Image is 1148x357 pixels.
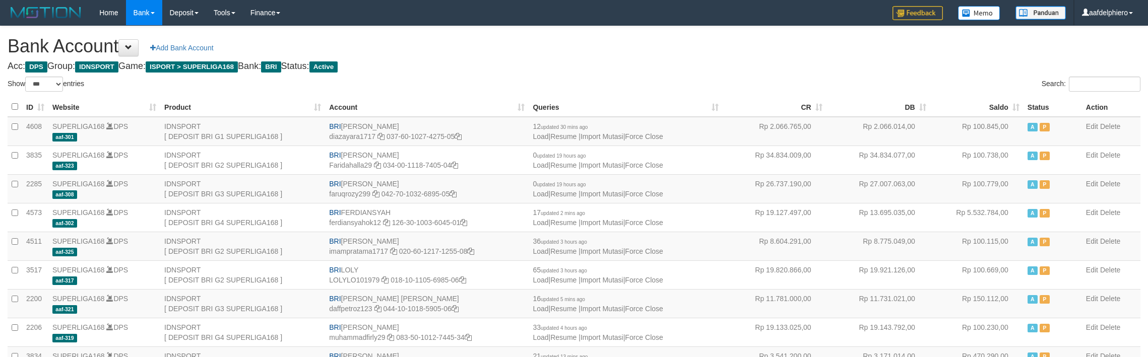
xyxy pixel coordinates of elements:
[329,219,381,227] a: ferdiansyahok12
[329,247,388,255] a: imampratama1717
[325,260,529,289] td: LOLY 018-10-1105-6985-06
[325,97,529,117] th: Account: activate to sort column ascending
[329,151,341,159] span: BRI
[329,305,372,313] a: daffpetroz123
[1086,180,1098,188] a: Edit
[160,260,325,289] td: IDNSPORT [ DEPOSIT BRI G2 SUPERLIGA168 ]
[52,266,105,274] a: SUPERLIGA168
[550,333,577,341] a: Resume
[581,247,623,255] a: Import Mutasi
[826,232,930,260] td: Rp 8.775.049,00
[52,323,105,331] a: SUPERLIGA168
[25,77,63,92] select: Showentries
[1015,6,1066,20] img: panduan.png
[22,97,48,117] th: ID: activate to sort column ascending
[22,232,48,260] td: 4511
[1100,151,1120,159] a: Delete
[537,182,586,187] span: updated 19 hours ago
[826,97,930,117] th: DB: activate to sort column ascending
[381,276,389,284] a: Copy LOLYLO101979 to clipboard
[48,289,160,318] td: DPS
[48,260,160,289] td: DPS
[723,146,826,174] td: Rp 34.834.009,00
[930,203,1024,232] td: Rp 5.532.784,00
[52,151,105,159] a: SUPERLIGA168
[329,208,341,217] span: BRI
[455,132,462,140] a: Copy 037601027427505 to clipboard
[723,289,826,318] td: Rp 11.781.000,00
[160,97,325,117] th: Product: activate to sort column ascending
[452,305,459,313] a: Copy 044101018590506 to clipboard
[533,122,663,140] span: | | |
[329,237,341,245] span: BRI
[160,289,325,318] td: IDNSPORT [ DEPOSIT BRI G3 SUPERLIGA168 ]
[533,237,587,245] span: 36
[1028,238,1038,246] span: Active
[8,5,84,20] img: MOTION_logo.png
[25,61,47,73] span: DPS
[1040,152,1050,160] span: Paused
[723,203,826,232] td: Rp 19.127.497,00
[52,133,77,141] span: aaf-301
[1028,324,1038,332] span: Active
[533,295,585,303] span: 16
[1040,123,1050,131] span: Paused
[930,318,1024,346] td: Rp 100.230,00
[48,203,160,232] td: DPS
[325,289,529,318] td: [PERSON_NAME] [PERSON_NAME] 044-10-1018-5905-06
[930,232,1024,260] td: Rp 100.115,00
[52,190,77,199] span: aaf-308
[930,260,1024,289] td: Rp 100.669,00
[390,247,397,255] a: Copy imampratama1717 to clipboard
[160,146,325,174] td: IDNSPORT [ DEPOSIT BRI G2 SUPERLIGA168 ]
[958,6,1000,20] img: Button%20Memo.svg
[625,219,663,227] a: Force Close
[723,318,826,346] td: Rp 19.133.025,00
[1086,323,1098,331] a: Edit
[52,162,77,170] span: aaf-323
[8,61,1140,72] h4: Acc: Group: Game: Bank: Status:
[533,266,587,274] span: 65
[160,318,325,346] td: IDNSPORT [ DEPOSIT BRI G4 SUPERLIGA168 ]
[146,61,238,73] span: ISPORT > SUPERLIGA168
[8,77,84,92] label: Show entries
[550,190,577,198] a: Resume
[625,276,663,284] a: Force Close
[533,180,586,188] span: 0
[48,97,160,117] th: Website: activate to sort column ascending
[826,260,930,289] td: Rp 19.921.126,00
[723,260,826,289] td: Rp 19.820.866,00
[550,132,577,140] a: Resume
[541,297,585,302] span: updated 5 mins ago
[52,122,105,130] a: SUPERLIGA168
[533,122,588,130] span: 12
[374,305,381,313] a: Copy daffpetroz123 to clipboard
[581,132,623,140] a: Import Mutasi
[1028,295,1038,304] span: Active
[550,219,577,227] a: Resume
[581,161,623,169] a: Import Mutasi
[723,174,826,203] td: Rp 26.737.190,00
[1040,238,1050,246] span: Paused
[48,318,160,346] td: DPS
[329,122,341,130] span: BRI
[22,260,48,289] td: 3517
[1100,180,1120,188] a: Delete
[625,190,663,198] a: Force Close
[48,146,160,174] td: DPS
[541,268,587,273] span: updated 3 hours ago
[52,237,105,245] a: SUPERLIGA168
[1100,266,1120,274] a: Delete
[1040,180,1050,189] span: Paused
[1086,208,1098,217] a: Edit
[1040,295,1050,304] span: Paused
[1086,122,1098,130] a: Edit
[387,333,394,341] a: Copy muhammadfirly29 to clipboard
[329,323,341,331] span: BRI
[723,232,826,260] td: Rp 8.604.291,00
[550,247,577,255] a: Resume
[460,219,467,227] a: Copy 126301003604501 to clipboard
[533,276,548,284] a: Load
[22,289,48,318] td: 2200
[8,36,1140,56] h1: Bank Account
